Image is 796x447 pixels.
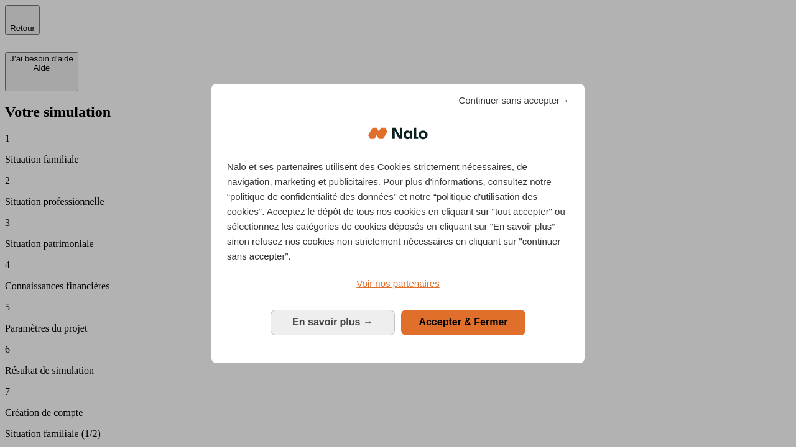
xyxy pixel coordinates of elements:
span: Accepter & Fermer [419,317,507,327]
div: Bienvenue chez Nalo Gestion du consentement [211,84,585,363]
button: En savoir plus: Configurer vos consentements [271,310,395,335]
img: Logo [368,115,428,152]
span: En savoir plus → [292,317,373,327]
button: Accepter & Fermer: Accepter notre traitement des données et fermer [401,310,525,335]
span: Voir nos partenaires [356,278,439,289]
a: Voir nos partenaires [227,276,569,291]
span: Continuer sans accepter→ [458,93,569,108]
p: Nalo et ses partenaires utilisent des Cookies strictement nécessaires, de navigation, marketing e... [227,160,569,264]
